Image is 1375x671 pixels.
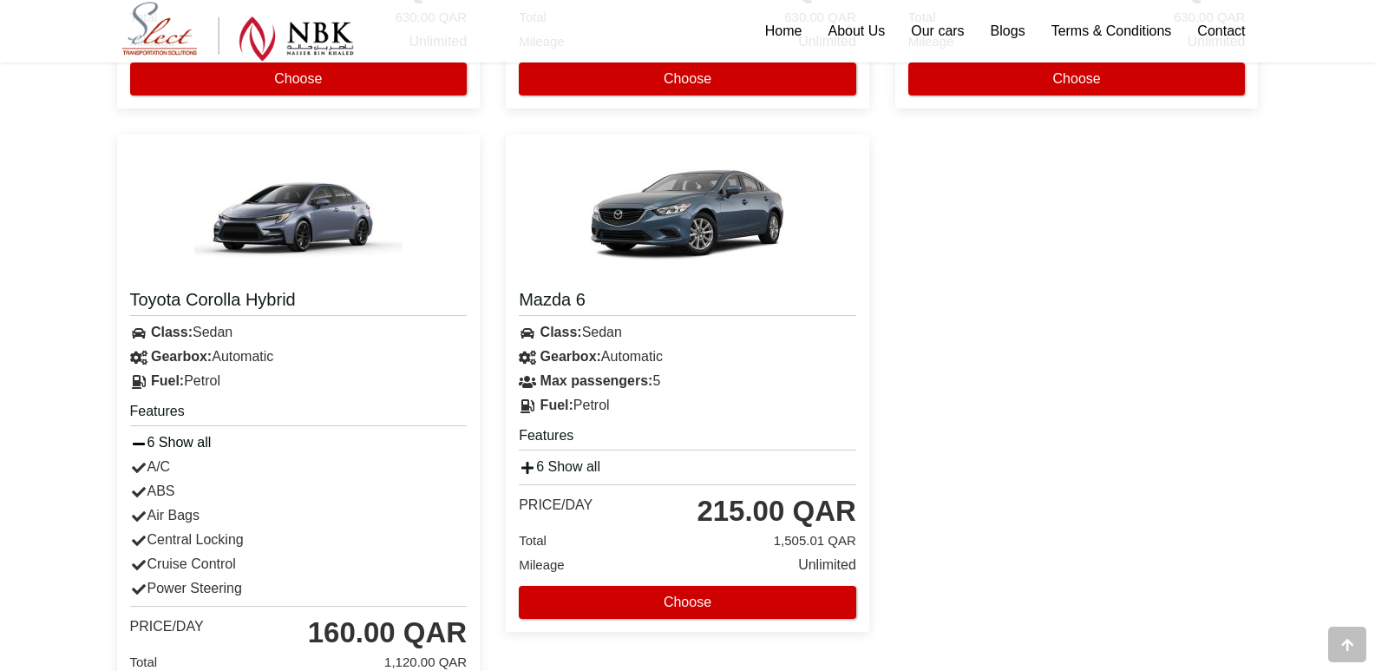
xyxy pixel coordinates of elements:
[151,373,184,388] strong: Fuel:
[519,288,856,316] a: Mazda 6
[519,497,593,514] div: Price/day
[117,576,481,601] div: Power Steering
[540,325,582,339] strong: Class:
[506,393,869,418] div: Petrol
[117,455,481,479] div: A/C
[117,528,481,552] div: Central Locking
[519,426,856,451] h5: Features
[117,552,481,576] div: Cruise Control
[194,148,403,278] img: Toyota Corolla Hybrid
[308,615,467,650] div: 160.00 QAR
[583,148,791,278] img: Mazda 6
[117,320,481,345] div: Sedan
[519,533,547,548] span: Total
[540,349,601,364] strong: Gearbox:
[117,345,481,369] div: Automatic
[130,435,212,450] a: 6 Show all
[130,618,204,635] div: Price/day
[540,398,573,412] strong: Fuel:
[151,325,193,339] strong: Class:
[519,62,856,95] button: Choose
[117,369,481,393] div: Petrol
[519,586,856,619] button: Choose
[506,369,869,393] div: 5
[130,655,158,669] span: Total
[130,62,468,95] button: Choose
[506,345,869,369] div: Automatic
[121,2,354,62] img: Select Rent a Car
[130,402,468,426] h5: Features
[908,62,1246,95] button: Choose
[117,479,481,503] div: ABS
[117,503,481,528] div: Air Bags
[697,494,855,529] div: 215.00 QAR
[798,553,856,577] span: Unlimited
[519,557,565,572] span: Mileage
[774,529,856,553] span: 1,505.01 QAR
[519,459,600,474] a: 6 Show all
[130,288,468,316] a: Toyota Corolla Hybrid
[151,349,212,364] strong: Gearbox:
[540,373,653,388] strong: Max passengers:
[506,320,869,345] div: Sedan
[1328,627,1366,662] div: Go to top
